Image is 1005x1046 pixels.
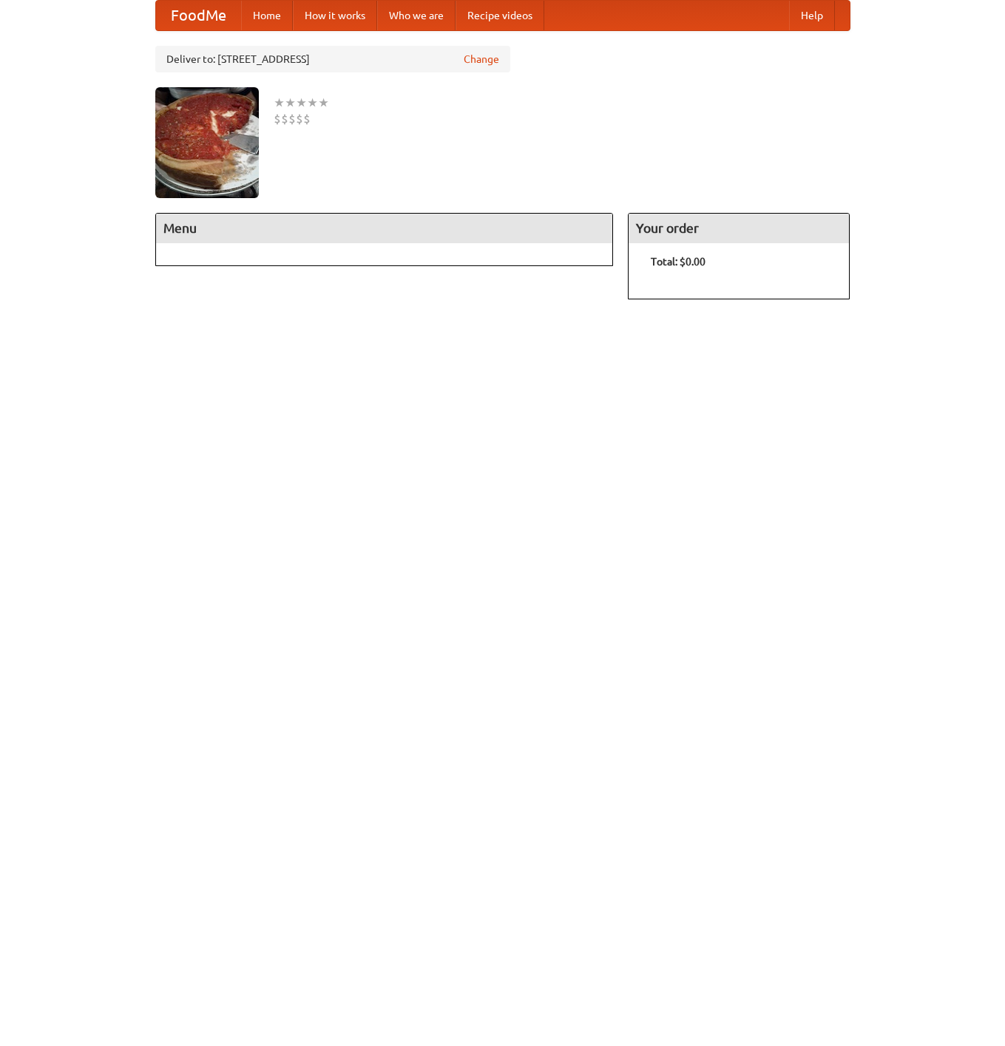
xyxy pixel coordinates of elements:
b: Total: $0.00 [651,256,705,268]
li: $ [274,111,281,127]
li: ★ [318,95,329,111]
a: FoodMe [156,1,241,30]
li: ★ [274,95,285,111]
img: angular.jpg [155,87,259,198]
div: Deliver to: [STREET_ADDRESS] [155,46,510,72]
li: $ [281,111,288,127]
li: $ [303,111,311,127]
a: How it works [293,1,377,30]
a: Home [241,1,293,30]
a: Recipe videos [456,1,544,30]
h4: Your order [629,214,849,243]
a: Who we are [377,1,456,30]
li: $ [288,111,296,127]
li: $ [296,111,303,127]
h4: Menu [156,214,613,243]
li: ★ [296,95,307,111]
a: Change [464,52,499,67]
a: Help [789,1,835,30]
li: ★ [307,95,318,111]
li: ★ [285,95,296,111]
